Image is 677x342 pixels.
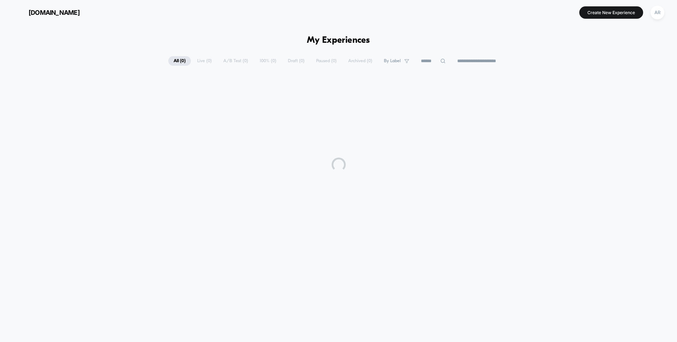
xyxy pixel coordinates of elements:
button: Create New Experience [579,6,643,19]
span: [DOMAIN_NAME] [29,9,80,16]
div: AR [651,6,664,19]
span: All ( 0 ) [168,56,191,66]
button: AR [648,5,666,20]
h1: My Experiences [307,35,370,46]
span: By Label [384,58,401,64]
button: [DOMAIN_NAME] [11,7,82,18]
